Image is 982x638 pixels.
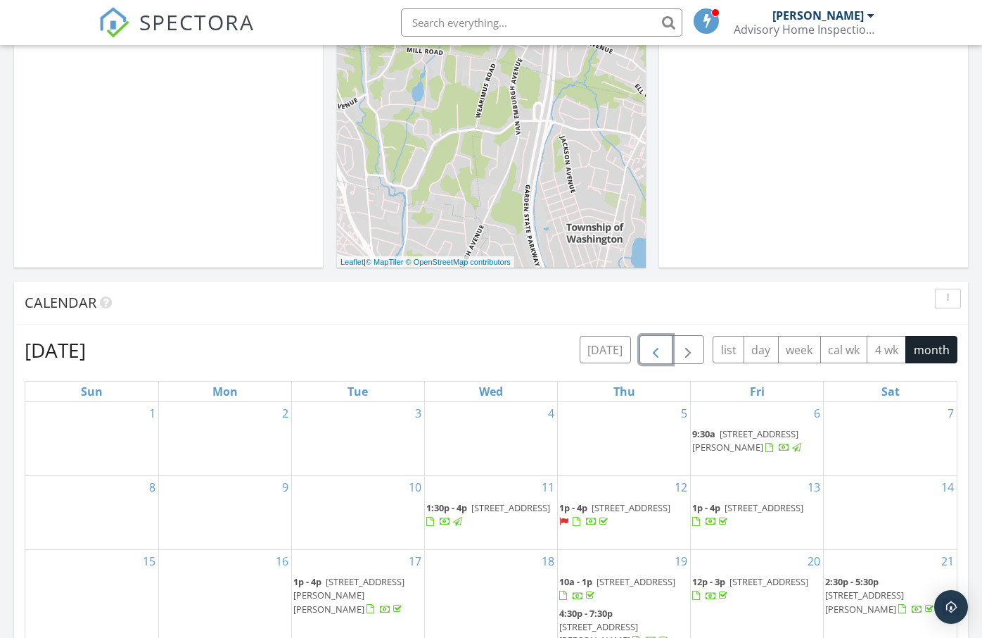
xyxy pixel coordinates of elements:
a: 1:30p - 4p [STREET_ADDRESS] [426,500,556,530]
a: Go to June 8, 2025 [146,476,158,499]
a: Thursday [611,382,638,401]
span: [STREET_ADDRESS][PERSON_NAME] [825,589,904,615]
td: Go to June 5, 2025 [558,402,691,476]
td: Go to June 13, 2025 [691,475,824,549]
a: © MapTiler [366,258,404,266]
a: Go to June 5, 2025 [678,402,690,425]
a: 12p - 3p [STREET_ADDRESS] [692,575,808,601]
a: Tuesday [345,382,371,401]
a: Go to June 3, 2025 [412,402,424,425]
button: 4 wk [867,336,906,363]
span: [STREET_ADDRESS][PERSON_NAME][PERSON_NAME] [293,575,404,615]
td: Go to June 14, 2025 [824,475,957,549]
img: The Best Home Inspection Software - Spectora [98,7,129,38]
a: 1p - 4p [STREET_ADDRESS] [559,500,689,530]
a: Go to June 16, 2025 [273,550,291,573]
span: Calendar [25,293,96,312]
a: 10a - 1p [STREET_ADDRESS] [559,574,689,604]
button: list [713,336,744,363]
a: Go to June 20, 2025 [805,550,823,573]
button: week [778,336,821,363]
td: Go to June 7, 2025 [824,402,957,476]
button: Next month [672,335,705,364]
a: © OpenStreetMap contributors [406,258,511,266]
a: 1:30p - 4p [STREET_ADDRESS] [426,501,550,527]
a: Go to June 15, 2025 [140,550,158,573]
button: cal wk [820,336,868,363]
a: Go to June 1, 2025 [146,402,158,425]
a: Go to June 2, 2025 [279,402,291,425]
span: [STREET_ADDRESS] [597,575,675,588]
span: 4:30p - 7:30p [559,607,613,620]
button: month [905,336,957,363]
button: Previous month [639,335,672,364]
a: Leaflet [340,258,364,266]
a: 9:30a [STREET_ADDRESS][PERSON_NAME] [692,427,803,454]
td: Go to June 2, 2025 [158,402,291,476]
a: Go to June 7, 2025 [945,402,957,425]
a: Go to June 14, 2025 [938,476,957,499]
a: Wednesday [476,382,506,401]
a: Go to June 4, 2025 [545,402,557,425]
a: Go to June 18, 2025 [539,550,557,573]
a: Go to June 11, 2025 [539,476,557,499]
a: Go to June 12, 2025 [672,476,690,499]
a: Sunday [78,382,106,401]
a: 12p - 3p [STREET_ADDRESS] [692,574,822,604]
a: Friday [747,382,767,401]
a: Go to June 6, 2025 [811,402,823,425]
a: Go to June 17, 2025 [406,550,424,573]
a: 10a - 1p [STREET_ADDRESS] [559,575,675,601]
a: SPECTORA [98,19,255,49]
td: Go to June 1, 2025 [25,402,158,476]
td: Go to June 4, 2025 [424,402,557,476]
td: Go to June 10, 2025 [291,475,424,549]
div: [PERSON_NAME] [772,8,864,23]
span: 1:30p - 4p [426,501,467,514]
td: Go to June 8, 2025 [25,475,158,549]
a: Go to June 19, 2025 [672,550,690,573]
span: 12p - 3p [692,575,725,588]
td: Go to June 11, 2025 [424,475,557,549]
span: [STREET_ADDRESS] [592,501,670,514]
input: Search everything... [401,8,682,37]
a: 1p - 4p [STREET_ADDRESS] [692,501,803,527]
a: Monday [210,382,241,401]
span: [STREET_ADDRESS][PERSON_NAME] [692,427,798,454]
span: 9:30a [692,427,715,440]
span: 1p - 4p [293,575,321,588]
span: 10a - 1p [559,575,592,588]
span: [STREET_ADDRESS] [729,575,808,588]
h2: [DATE] [25,336,86,364]
span: 2:30p - 5:30p [825,575,879,588]
span: [STREET_ADDRESS] [471,501,550,514]
td: Go to June 6, 2025 [691,402,824,476]
div: Advisory Home Inspection LLC [734,23,874,37]
a: Go to June 13, 2025 [805,476,823,499]
a: 2:30p - 5:30p [STREET_ADDRESS][PERSON_NAME] [825,575,936,615]
a: 1p - 4p [STREET_ADDRESS][PERSON_NAME][PERSON_NAME] [293,574,423,618]
td: Go to June 12, 2025 [558,475,691,549]
span: SPECTORA [139,7,255,37]
a: 9:30a [STREET_ADDRESS][PERSON_NAME] [692,426,822,456]
button: [DATE] [580,336,631,363]
a: Go to June 10, 2025 [406,476,424,499]
a: Saturday [879,382,903,401]
a: 2:30p - 5:30p [STREET_ADDRESS][PERSON_NAME] [825,574,955,618]
td: Go to June 3, 2025 [291,402,424,476]
a: 1p - 4p [STREET_ADDRESS][PERSON_NAME][PERSON_NAME] [293,575,404,615]
span: 1p - 4p [692,501,720,514]
button: day [744,336,779,363]
td: Go to June 9, 2025 [158,475,291,549]
div: Open Intercom Messenger [934,590,968,624]
span: 1p - 4p [559,501,587,514]
a: Go to June 21, 2025 [938,550,957,573]
a: Go to June 9, 2025 [279,476,291,499]
span: [STREET_ADDRESS] [725,501,803,514]
div: | [337,256,514,268]
a: 1p - 4p [STREET_ADDRESS] [559,501,670,527]
a: 1p - 4p [STREET_ADDRESS] [692,500,822,530]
